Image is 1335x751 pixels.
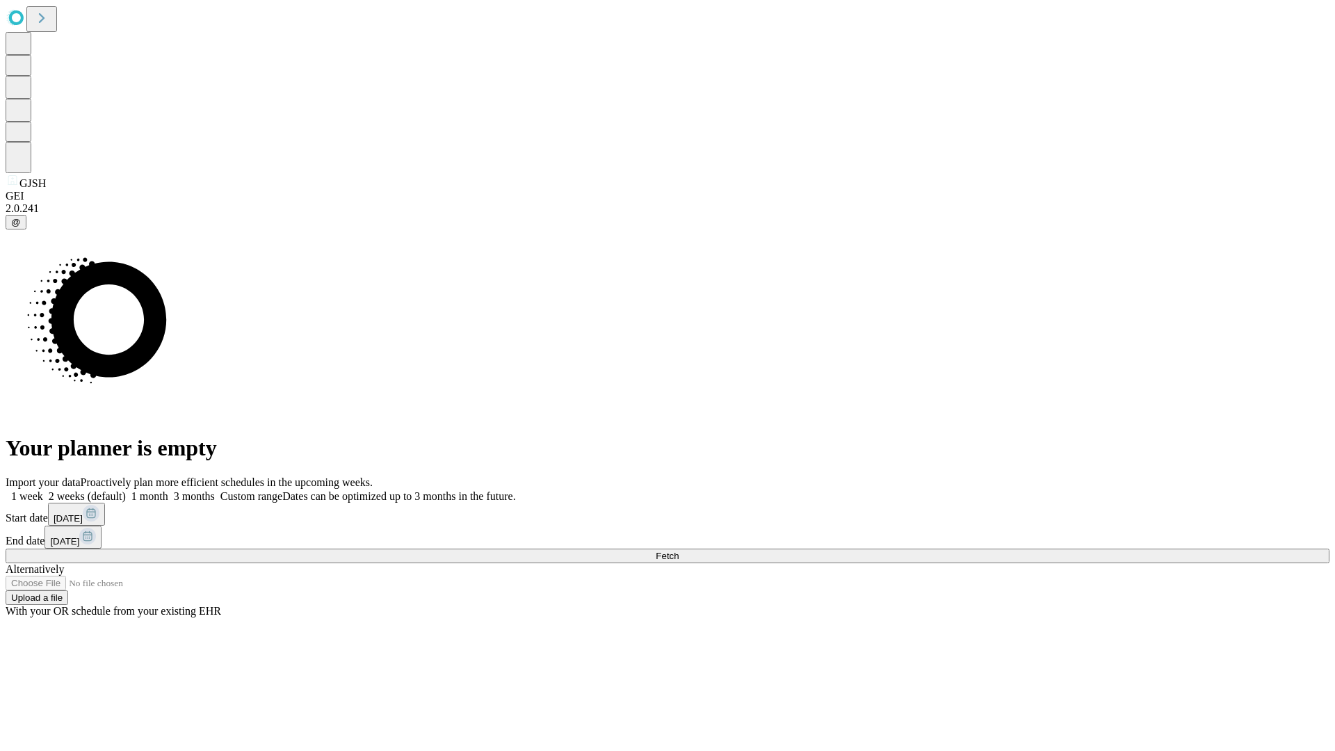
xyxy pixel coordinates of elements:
span: 1 week [11,490,43,502]
span: 1 month [131,490,168,502]
span: Dates can be optimized up to 3 months in the future. [282,490,515,502]
span: @ [11,217,21,227]
span: Custom range [220,490,282,502]
span: 2 weeks (default) [49,490,126,502]
div: 2.0.241 [6,202,1329,215]
div: GEI [6,190,1329,202]
div: Start date [6,503,1329,526]
span: Import your data [6,476,81,488]
button: [DATE] [48,503,105,526]
span: Fetch [656,551,679,561]
span: GJSH [19,177,46,189]
span: With your OR schedule from your existing EHR [6,605,221,617]
div: End date [6,526,1329,549]
button: Fetch [6,549,1329,563]
button: [DATE] [44,526,102,549]
button: @ [6,215,26,229]
span: [DATE] [50,536,79,547]
h1: Your planner is empty [6,435,1329,461]
span: Proactively plan more efficient schedules in the upcoming weeks. [81,476,373,488]
button: Upload a file [6,590,68,605]
span: [DATE] [54,513,83,524]
span: 3 months [174,490,215,502]
span: Alternatively [6,563,64,575]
